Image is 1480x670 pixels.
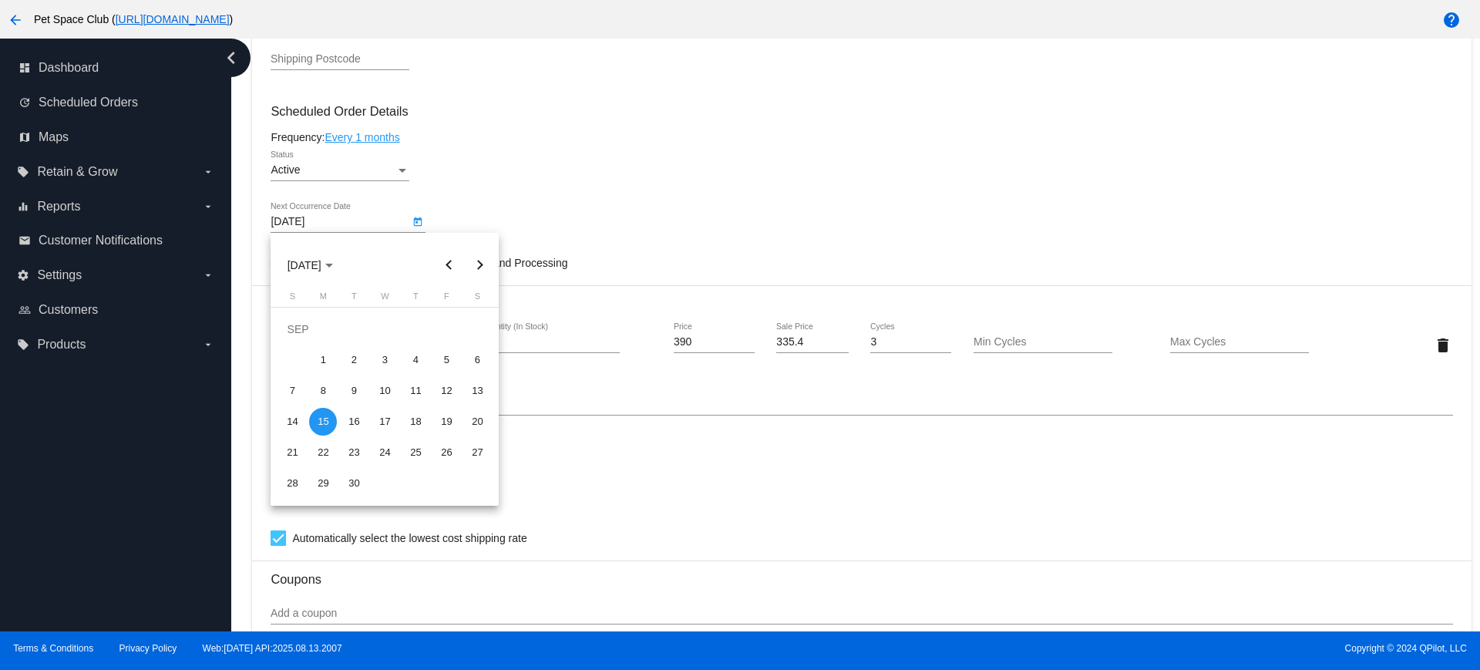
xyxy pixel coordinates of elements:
div: 10 [371,377,399,405]
div: 1 [309,346,337,374]
div: 4 [402,346,429,374]
td: September 25, 2025 [400,437,431,468]
th: Sunday [277,291,308,307]
td: September 20, 2025 [462,406,493,437]
div: 3 [371,346,399,374]
button: Next month [464,250,495,281]
div: 22 [309,439,337,466]
div: 14 [278,408,306,436]
div: 2 [340,346,368,374]
td: September 6, 2025 [462,345,493,375]
td: September 23, 2025 [338,437,369,468]
th: Thursday [400,291,431,307]
td: September 28, 2025 [277,468,308,499]
span: [DATE] [288,259,333,271]
td: September 21, 2025 [277,437,308,468]
div: 29 [309,470,337,497]
th: Monday [308,291,338,307]
th: Friday [431,291,462,307]
th: Wednesday [369,291,400,307]
td: September 9, 2025 [338,375,369,406]
td: September 14, 2025 [277,406,308,437]
td: September 15, 2025 [308,406,338,437]
td: September 1, 2025 [308,345,338,375]
div: 16 [340,408,368,436]
div: 5 [432,346,460,374]
div: 28 [278,470,306,497]
div: 11 [402,377,429,405]
div: 24 [371,439,399,466]
div: 27 [463,439,491,466]
th: Saturday [462,291,493,307]
div: 6 [463,346,491,374]
div: 21 [278,439,306,466]
td: September 19, 2025 [431,406,462,437]
td: September 5, 2025 [431,345,462,375]
td: September 18, 2025 [400,406,431,437]
td: September 10, 2025 [369,375,400,406]
td: September 4, 2025 [400,345,431,375]
td: September 24, 2025 [369,437,400,468]
div: 13 [463,377,491,405]
td: September 13, 2025 [462,375,493,406]
td: September 27, 2025 [462,437,493,468]
td: September 22, 2025 [308,437,338,468]
div: 19 [432,408,460,436]
td: September 17, 2025 [369,406,400,437]
td: September 2, 2025 [338,345,369,375]
td: September 11, 2025 [400,375,431,406]
div: 7 [278,377,306,405]
td: September 16, 2025 [338,406,369,437]
div: 26 [432,439,460,466]
td: September 8, 2025 [308,375,338,406]
td: September 26, 2025 [431,437,462,468]
td: September 30, 2025 [338,468,369,499]
td: SEP [277,314,493,345]
div: 15 [309,408,337,436]
div: 23 [340,439,368,466]
button: Choose month and year [275,250,345,281]
div: 30 [340,470,368,497]
div: 8 [309,377,337,405]
button: Previous month [433,250,464,281]
div: 18 [402,408,429,436]
td: September 3, 2025 [369,345,400,375]
div: 25 [402,439,429,466]
div: 17 [371,408,399,436]
div: 20 [463,408,491,436]
td: September 29, 2025 [308,468,338,499]
td: September 12, 2025 [431,375,462,406]
td: September 7, 2025 [277,375,308,406]
div: 12 [432,377,460,405]
th: Tuesday [338,291,369,307]
div: 9 [340,377,368,405]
